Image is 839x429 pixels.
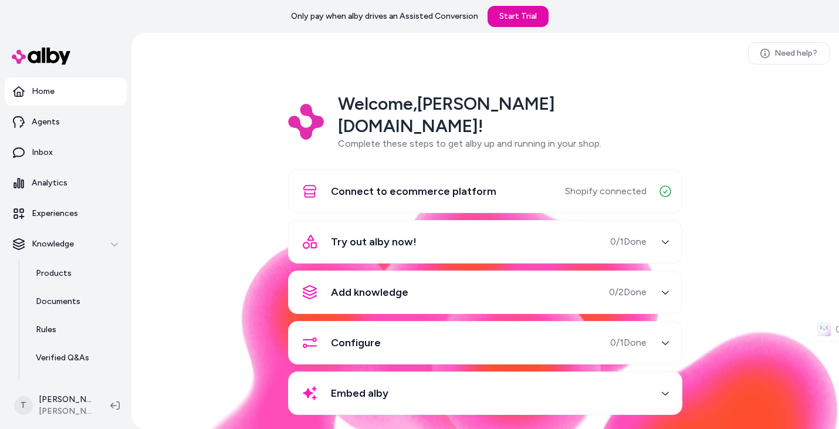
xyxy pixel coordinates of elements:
a: Rules [24,316,127,344]
p: [PERSON_NAME][DOMAIN_NAME] Shopify [39,394,92,406]
p: Products [36,268,72,279]
a: Analytics [5,169,127,197]
button: Connect to ecommerce platformShopify connected [296,177,675,205]
span: Embed alby [331,385,388,401]
span: Shopify connected [565,184,647,198]
a: Need help? [748,42,830,65]
button: Try out alby now!0/1Done [296,228,675,256]
p: Agents [32,116,60,128]
a: Documents [24,288,127,316]
a: Agents [5,108,127,136]
button: Knowledge [5,230,127,258]
span: Try out alby now! [331,234,417,250]
p: Inbox [32,147,53,158]
a: Reviews [24,372,127,400]
a: Products [24,259,127,288]
p: Home [32,86,55,97]
span: Configure [331,335,381,351]
img: alby Bubble [131,184,839,429]
span: Complete these steps to get alby up and running in your shop. [338,138,601,149]
p: Only pay when alby drives an Assisted Conversion [291,11,478,22]
span: T [14,396,33,415]
p: Knowledge [32,238,74,250]
span: [PERSON_NAME][DOMAIN_NAME] [39,406,92,417]
a: Home [5,77,127,106]
img: alby Logo [12,48,70,65]
a: Verified Q&As [24,344,127,372]
button: Configure0/1Done [296,329,675,357]
span: Add knowledge [331,284,408,300]
button: Add knowledge0/2Done [296,278,675,306]
button: Embed alby [296,379,675,407]
span: 0 / 2 Done [609,285,647,299]
p: Experiences [32,208,78,219]
span: 0 / 1 Done [610,336,647,350]
a: Experiences [5,200,127,228]
span: Connect to ecommerce platform [331,183,496,200]
a: Inbox [5,139,127,167]
a: Start Trial [488,6,549,27]
span: 0 / 1 Done [610,235,647,249]
p: Documents [36,296,80,308]
p: Verified Q&As [36,352,89,364]
p: Analytics [32,177,67,189]
img: Logo [288,104,324,140]
h2: Welcome, [PERSON_NAME][DOMAIN_NAME] ! [338,93,682,137]
p: Rules [36,324,56,336]
button: T[PERSON_NAME][DOMAIN_NAME] Shopify[PERSON_NAME][DOMAIN_NAME] [7,387,101,424]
